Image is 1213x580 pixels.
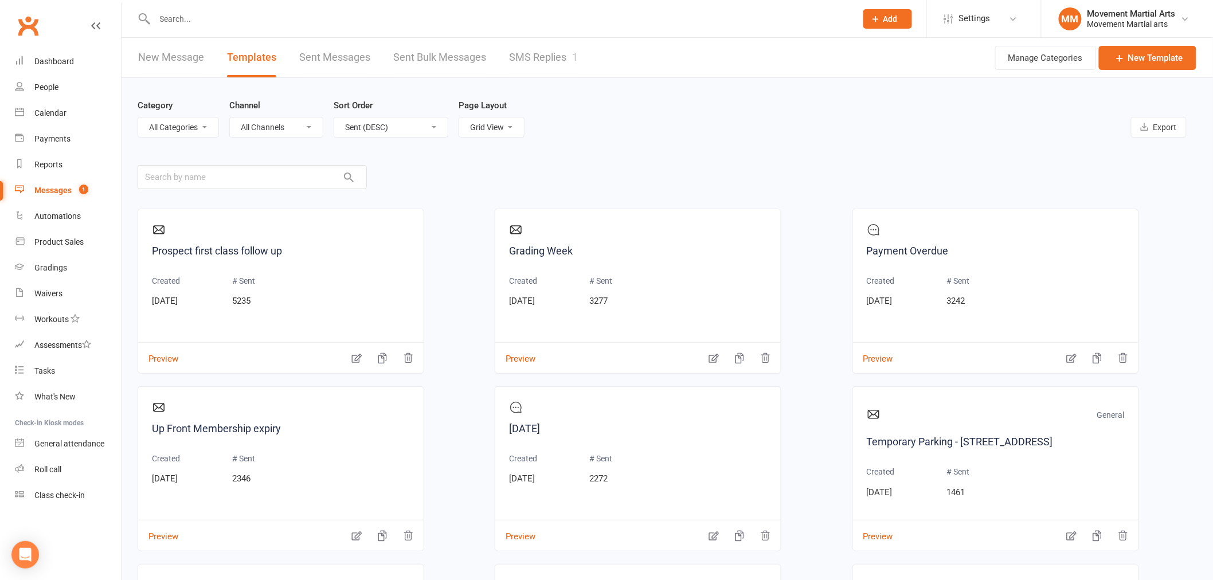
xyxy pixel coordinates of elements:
a: Payment Overdue [867,243,1125,260]
p: # Sent [947,465,970,478]
div: Product Sales [34,237,84,246]
span: [DATE] [152,473,178,484]
div: Assessments [34,340,91,350]
span: 5235 [232,296,251,306]
a: Product Sales [15,229,121,255]
div: Roll call [34,465,61,474]
div: What's New [34,392,76,401]
button: Export [1131,117,1187,138]
div: Reports [34,160,62,169]
button: Preview [138,345,178,357]
a: People [15,75,121,100]
button: Add [863,9,912,29]
div: Automations [34,211,81,221]
label: Channel [229,99,260,112]
p: # Sent [589,452,612,465]
span: Settings [959,6,991,32]
a: New Message [138,38,204,77]
div: People [34,83,58,92]
div: Workouts [34,315,69,324]
button: Manage Categories [995,46,1096,70]
a: Temporary Parking - [STREET_ADDRESS] [867,434,1125,450]
p: General [1097,409,1125,425]
input: Search by name [138,165,367,189]
a: Automations [15,203,121,229]
p: # Sent [232,452,255,465]
a: Reports [15,152,121,178]
a: Roll call [15,457,121,483]
button: Preview [495,523,535,535]
a: Sent Bulk Messages [393,38,486,77]
div: General attendance [34,439,104,448]
button: Preview [853,523,893,535]
span: 3277 [589,296,608,306]
button: Preview [853,345,893,357]
button: Preview [495,345,535,357]
span: [DATE] [152,296,178,306]
div: Waivers [34,289,62,298]
a: Workouts [15,307,121,332]
a: Payments [15,126,121,152]
label: Sort Order [334,99,373,112]
p: # Sent [589,275,612,287]
div: Movement Martial Arts [1087,9,1176,19]
a: Messages 1 [15,178,121,203]
div: Tasks [34,366,55,375]
a: Waivers [15,281,121,307]
p: Created [509,452,537,465]
span: 3242 [947,296,965,306]
p: Created [152,452,180,465]
span: Add [883,14,898,23]
div: Dashboard [34,57,74,66]
a: Clubworx [14,11,42,40]
span: [DATE] [867,296,893,306]
p: Created [867,465,895,478]
span: 2346 [232,473,251,484]
span: [DATE] [867,487,893,497]
p: # Sent [232,275,255,287]
a: Up Front Membership expiry [152,421,410,437]
div: MM [1059,7,1082,30]
a: What's New [15,384,121,410]
a: General attendance kiosk mode [15,431,121,457]
a: Sent Messages [299,38,370,77]
label: Category [138,99,173,112]
div: Gradings [34,263,67,272]
p: Created [152,275,180,287]
p: Created [867,275,895,287]
a: Gradings [15,255,121,281]
a: Prospect first class follow up [152,243,410,260]
div: Movement Martial arts [1087,19,1176,29]
input: Search... [151,11,848,27]
label: Page Layout [459,99,507,112]
span: [DATE] [509,296,535,306]
a: Class kiosk mode [15,483,121,508]
a: Templates [227,38,276,77]
a: [DATE] [509,421,767,437]
span: 1461 [947,487,965,497]
div: Open Intercom Messenger [11,541,39,569]
div: Messages [34,186,72,195]
button: Preview [138,523,178,535]
span: 2272 [589,473,608,484]
span: [DATE] [509,473,535,484]
a: Grading Week [509,243,767,260]
div: 1 [572,51,578,63]
a: Tasks [15,358,121,384]
a: Assessments [15,332,121,358]
a: New Template [1099,46,1196,70]
p: # Sent [947,275,970,287]
div: Payments [34,134,71,143]
div: Class check-in [34,491,85,500]
span: 1 [79,185,88,194]
div: Calendar [34,108,66,117]
a: SMS Replies1 [509,38,578,77]
a: Calendar [15,100,121,126]
p: Created [509,275,537,287]
a: Dashboard [15,49,121,75]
